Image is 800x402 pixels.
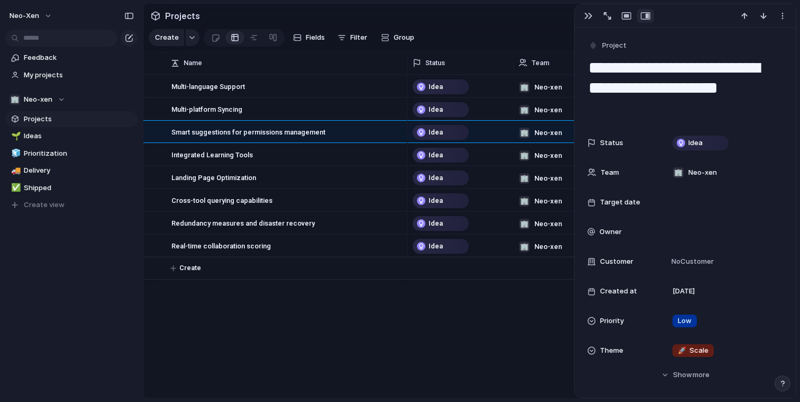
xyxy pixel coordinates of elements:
span: Delivery [24,165,134,176]
a: ✅Shipped [5,180,138,196]
a: Feedback [5,50,138,66]
div: 🧊 [11,147,19,159]
span: neo-xen [10,11,39,21]
span: Neo-xen [534,105,562,115]
div: 🏢 [519,219,530,229]
button: Group [376,29,420,46]
button: Create [149,29,184,46]
div: 🏢 [673,167,684,178]
span: No Customer [668,256,714,267]
span: Neo-xen [688,167,717,178]
span: 🚀 [678,346,686,354]
span: Idea [429,173,443,183]
span: Idea [429,104,443,115]
span: Projects [24,114,134,124]
div: 🏢 [519,196,530,207]
span: Real-time collaboration scoring [171,239,271,252]
div: 🏢 [10,94,20,105]
span: Team [601,167,619,178]
span: more [693,370,710,380]
span: Idea [429,150,443,160]
span: Scale [678,345,708,356]
a: 🚚Delivery [5,163,138,178]
button: Filter [333,29,371,46]
span: Idea [429,195,443,206]
div: 🏢 [519,150,530,161]
a: Projects [5,111,138,127]
span: [DATE] [672,286,695,297]
button: 🚚 [10,165,20,176]
span: Feedback [24,52,134,63]
span: Prioritization [24,148,134,159]
span: Status [425,58,445,68]
span: Idea [688,138,703,148]
button: 🌱 [10,131,20,141]
span: Neo-xen [534,196,562,207]
span: Project [602,40,626,51]
div: 🚚 [11,165,19,177]
span: Neo-xen [534,173,562,184]
span: Fields [306,32,325,43]
span: Show [673,370,692,380]
div: 🏢 [519,173,530,184]
span: Priority [600,316,624,326]
span: Idea [429,218,443,229]
a: My projects [5,67,138,83]
div: 🏢 [519,242,530,252]
span: Landing Page Optimization [171,171,256,183]
span: Low [678,316,692,326]
span: Multi-platform Syncing [171,103,242,115]
div: ✅ [11,182,19,194]
span: Neo-xen [534,82,562,93]
a: 🌱Ideas [5,128,138,144]
span: Create view [24,200,65,210]
button: Showmore [587,365,783,385]
span: Neo-xen [534,219,562,229]
span: Multi-language Support [171,80,245,92]
span: Team [532,58,549,68]
span: Ideas [24,131,134,141]
span: Idea [429,82,443,92]
span: Neo-xen [534,128,562,138]
span: Idea [429,127,443,138]
button: Project [586,38,630,53]
div: 🌱 [11,130,19,142]
span: Smart suggestions for permissions management [171,126,325,138]
span: Group [394,32,414,43]
span: Neo-xen [24,94,52,105]
span: Neo-xen [534,150,562,161]
span: Status [600,138,623,148]
span: Projects [163,6,202,25]
span: Name [184,58,202,68]
span: My projects [24,70,134,81]
button: 🏢Neo-xen [5,92,138,108]
span: Integrated Learning Tools [171,148,253,160]
span: Idea [429,241,443,252]
div: 🏢 [519,105,530,115]
span: Created at [600,286,637,297]
button: ✅ [10,183,20,193]
span: Neo-xen [534,242,562,252]
span: Redundancy measures and disaster recovery [171,217,315,229]
span: Theme [600,345,623,356]
button: neo-xen [5,7,58,24]
span: Filter [350,32,367,43]
span: Shipped [24,183,134,193]
span: Owner [599,227,622,237]
a: 🧊Prioritization [5,146,138,162]
span: Create [155,32,179,43]
span: Customer [600,256,633,267]
span: Cross-tool querying capabilities [171,194,272,206]
div: 🏢 [519,128,530,138]
div: 🏢 [519,82,530,93]
button: Create view [5,197,138,213]
button: 🧊 [10,148,20,159]
span: Target date [600,197,640,208]
button: Fields [289,29,329,46]
span: Create [179,263,201,273]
